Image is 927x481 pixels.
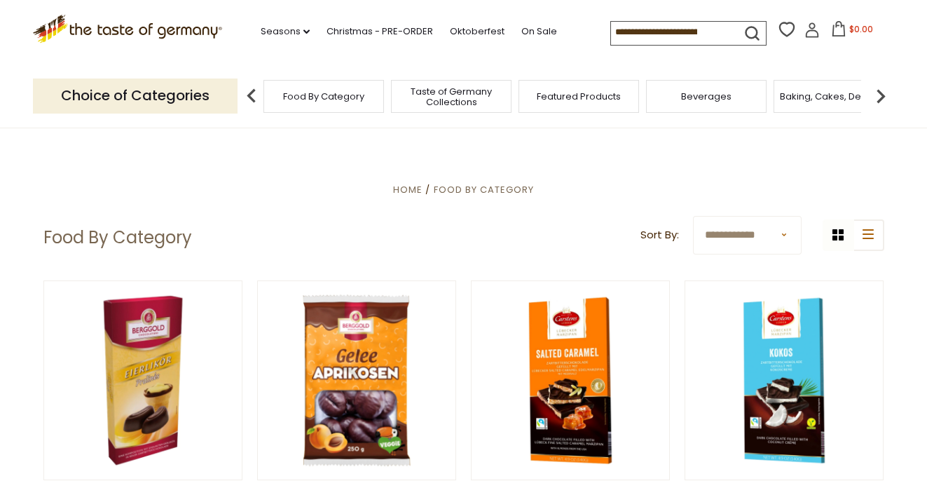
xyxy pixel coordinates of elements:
[849,23,873,35] span: $0.00
[238,82,266,110] img: previous arrow
[44,281,242,480] img: Berggold Eggnog Liquor Pralines, 100g
[867,82,895,110] img: next arrow
[33,79,238,113] p: Choice of Categories
[780,91,888,102] a: Baking, Cakes, Desserts
[685,281,884,480] img: Carstens Luebecker Dark Chocolate and Coconut, 4.9 oz
[472,281,670,480] img: Carstens Luebecker Marzipan Bars with Dark Chocolate and Salted Caramel, 4.9 oz
[537,91,621,102] a: Featured Products
[434,183,534,196] a: Food By Category
[258,281,456,480] img: Berggold Chocolate Apricot Jelly Pralines, 300g
[640,226,679,244] label: Sort By:
[521,24,557,39] a: On Sale
[261,24,310,39] a: Seasons
[393,183,423,196] a: Home
[43,227,192,248] h1: Food By Category
[327,24,433,39] a: Christmas - PRE-ORDER
[395,86,507,107] a: Taste of Germany Collections
[681,91,732,102] a: Beverages
[450,24,504,39] a: Oktoberfest
[283,91,364,102] a: Food By Category
[823,21,882,42] button: $0.00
